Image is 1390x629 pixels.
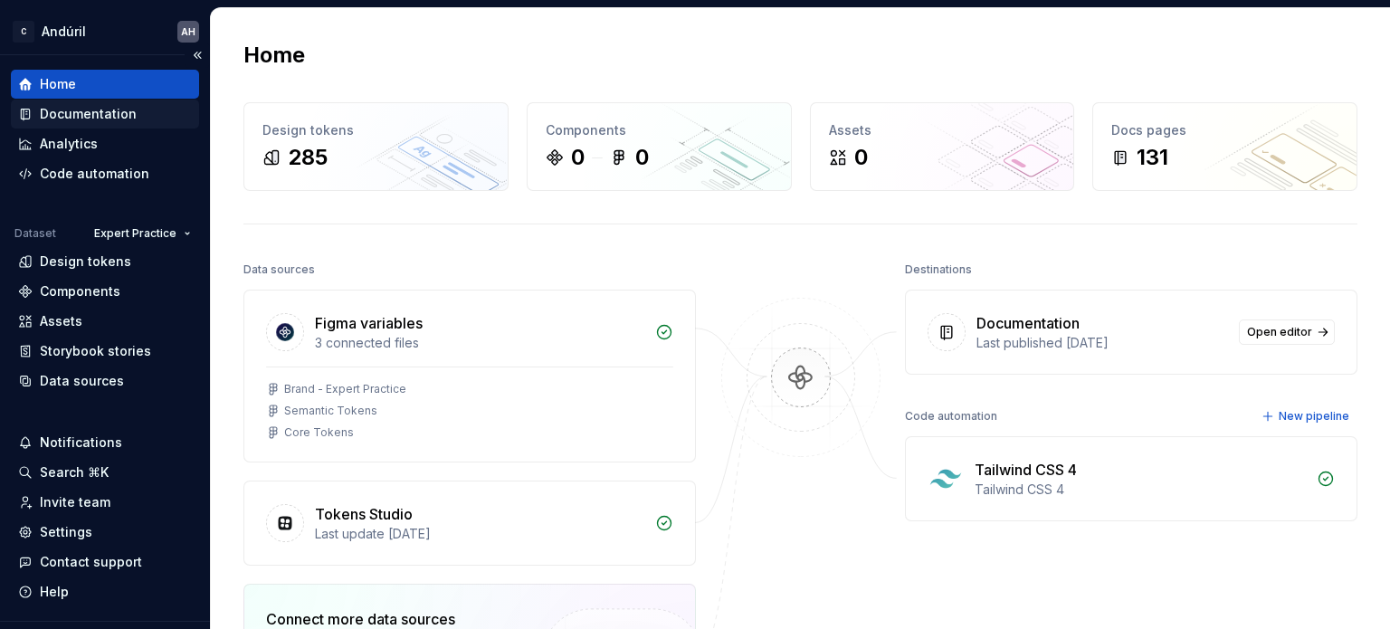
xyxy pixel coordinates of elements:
h2: Home [243,41,305,70]
a: Code automation [11,159,199,188]
button: Contact support [11,548,199,577]
a: Home [11,70,199,99]
div: Brand - Expert Practice [284,382,406,396]
div: Semantic Tokens [284,404,377,418]
button: Expert Practice [86,221,199,246]
div: Core Tokens [284,425,354,440]
button: Collapse sidebar [185,43,210,68]
div: Search ⌘K [40,463,109,481]
div: Data sources [243,257,315,282]
div: Tailwind CSS 4 [975,481,1306,499]
div: 0 [635,143,649,172]
span: Expert Practice [94,226,176,241]
a: Settings [11,518,199,547]
button: New pipeline [1256,404,1357,429]
div: Tailwind CSS 4 [975,459,1077,481]
button: Notifications [11,428,199,457]
a: Figma variables3 connected filesBrand - Expert PracticeSemantic TokensCore Tokens [243,290,696,462]
a: Docs pages131 [1092,102,1357,191]
div: Code automation [905,404,997,429]
div: Documentation [40,105,137,123]
div: Andúril [42,23,86,41]
div: Dataset [14,226,56,241]
div: Components [40,282,120,300]
div: Invite team [40,493,110,511]
div: Storybook stories [40,342,151,360]
button: Help [11,577,199,606]
div: Figma variables [315,312,423,334]
div: 285 [288,143,328,172]
span: Open editor [1247,325,1312,339]
div: 3 connected files [315,334,644,352]
div: C [13,21,34,43]
div: Assets [40,312,82,330]
div: Home [40,75,76,93]
button: Search ⌘K [11,458,199,487]
a: Storybook stories [11,337,199,366]
div: AH [181,24,195,39]
div: Contact support [40,553,142,571]
a: Documentation [11,100,199,129]
a: Invite team [11,488,199,517]
div: Data sources [40,372,124,390]
div: 131 [1137,143,1168,172]
div: Design tokens [40,253,131,271]
a: Design tokens285 [243,102,509,191]
div: Last update [DATE] [315,525,644,543]
div: Tokens Studio [315,503,413,525]
div: Settings [40,523,92,541]
div: Docs pages [1111,121,1338,139]
a: Data sources [11,367,199,396]
a: Design tokens [11,247,199,276]
a: Assets [11,307,199,336]
div: Last published [DATE] [976,334,1228,352]
span: New pipeline [1279,409,1349,424]
a: Components00 [527,102,792,191]
a: Tokens StudioLast update [DATE] [243,481,696,566]
div: Design tokens [262,121,490,139]
a: Open editor [1239,319,1335,345]
div: 0 [854,143,868,172]
div: Documentation [976,312,1080,334]
a: Analytics [11,129,199,158]
div: Code automation [40,165,149,183]
div: 0 [571,143,585,172]
button: CAndúrilAH [4,12,206,51]
a: Assets0 [810,102,1075,191]
div: Destinations [905,257,972,282]
div: Notifications [40,434,122,452]
div: Assets [829,121,1056,139]
a: Components [11,277,199,306]
div: Help [40,583,69,601]
div: Analytics [40,135,98,153]
div: Components [546,121,773,139]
